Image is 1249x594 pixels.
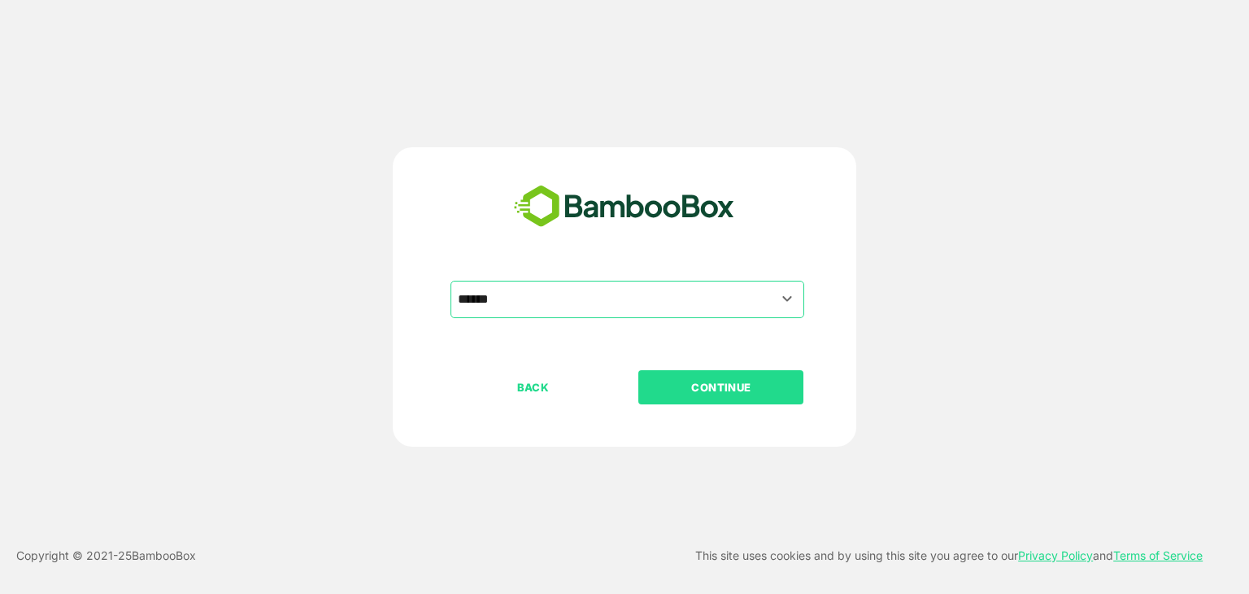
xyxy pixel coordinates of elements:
[16,546,196,566] p: Copyright © 2021- 25 BambooBox
[638,370,803,404] button: CONTINUE
[1113,548,1203,562] a: Terms of Service
[505,180,743,234] img: bamboobox
[777,288,799,310] button: Open
[1018,548,1093,562] a: Privacy Policy
[450,370,616,404] button: BACK
[452,378,615,396] p: BACK
[695,546,1203,566] p: This site uses cookies and by using this site you agree to our and
[640,378,803,396] p: CONTINUE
